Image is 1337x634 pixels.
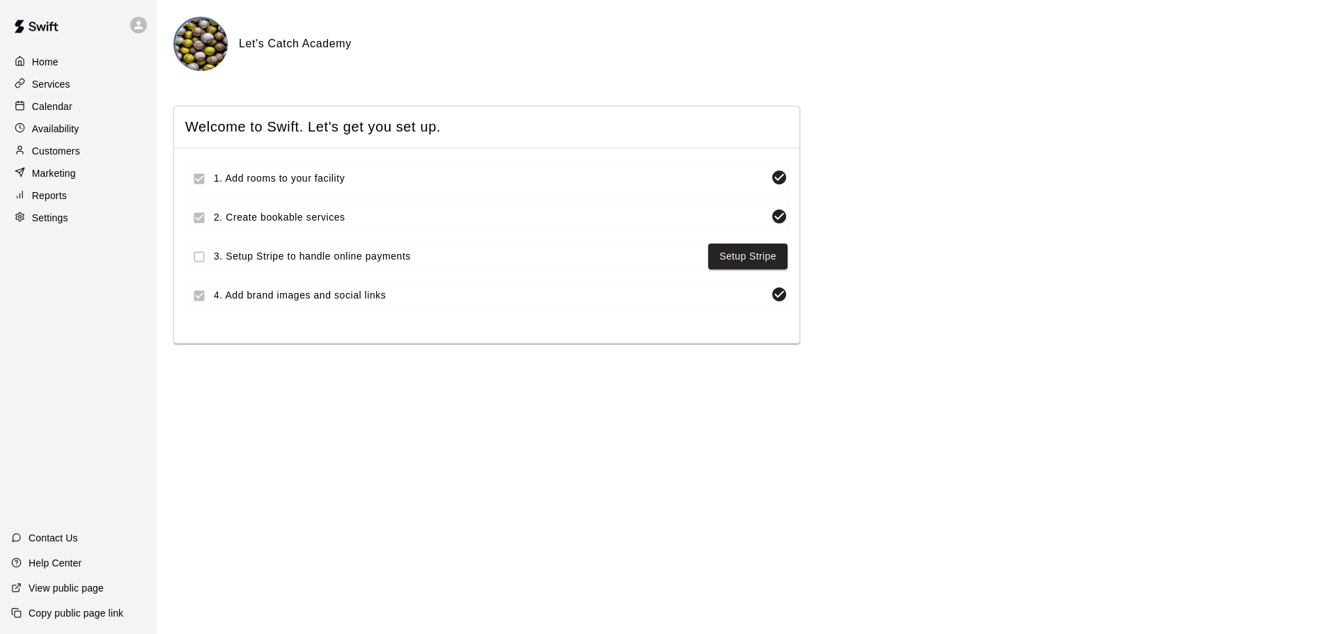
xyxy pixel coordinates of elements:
[32,166,76,180] p: Marketing
[32,55,58,69] p: Home
[11,185,146,206] a: Reports
[708,244,788,269] button: Setup Stripe
[11,141,146,161] a: Customers
[11,96,146,117] a: Calendar
[11,74,146,95] a: Services
[11,51,146,72] a: Home
[214,171,765,186] span: 1. Add rooms to your facility
[185,118,788,136] span: Welcome to Swift. Let's get you set up.
[29,556,81,570] p: Help Center
[11,163,146,184] a: Marketing
[32,211,68,225] p: Settings
[175,19,228,71] img: Let's Catch Academy logo
[214,210,765,225] span: 2. Create bookable services
[29,531,78,545] p: Contact Us
[11,118,146,139] a: Availability
[719,248,776,265] a: Setup Stripe
[29,606,123,620] p: Copy public page link
[239,35,352,53] h6: Let's Catch Academy
[11,207,146,228] a: Settings
[32,189,67,203] p: Reports
[32,144,80,158] p: Customers
[214,249,703,264] span: 3. Setup Stripe to handle online payments
[29,581,104,595] p: View public page
[32,100,72,113] p: Calendar
[214,288,765,303] span: 4. Add brand images and social links
[32,77,70,91] p: Services
[32,122,79,136] p: Availability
